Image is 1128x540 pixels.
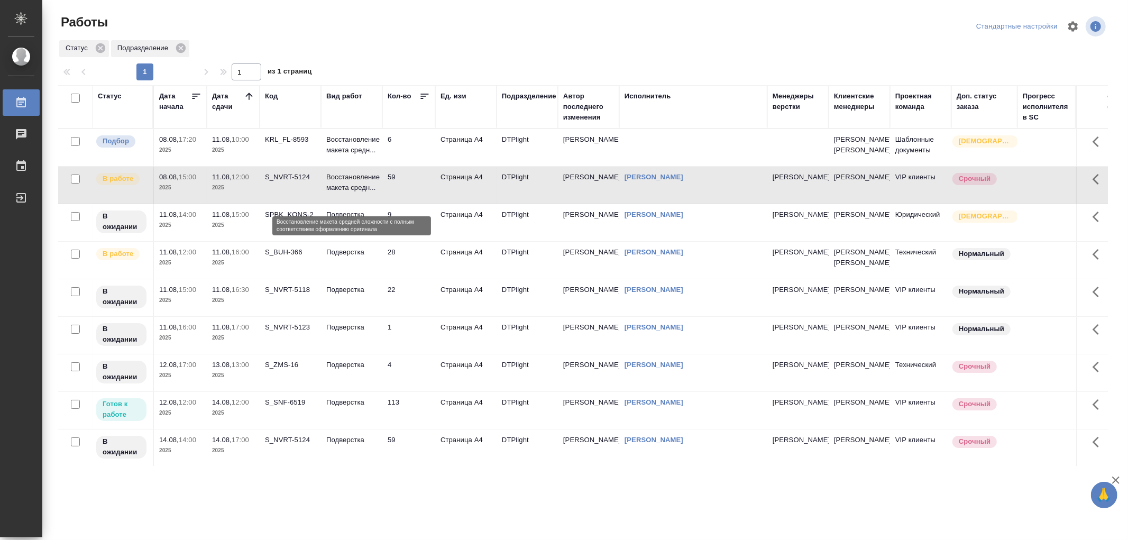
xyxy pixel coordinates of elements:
td: [PERSON_NAME] [558,279,619,316]
button: Здесь прячутся важные кнопки [1086,354,1112,380]
p: 11.08, [212,323,232,331]
div: Код [265,91,278,102]
p: 08.08, [159,173,179,181]
p: Подверстка [326,285,377,295]
div: Автор последнего изменения [563,91,614,123]
span: Работы [58,14,108,31]
p: 2025 [212,333,254,343]
td: [PERSON_NAME], [PERSON_NAME] [829,129,890,166]
td: Страница А4 [435,354,497,391]
td: Страница А4 [435,129,497,166]
p: 2025 [212,370,254,381]
p: 2025 [159,333,201,343]
p: [PERSON_NAME] [773,285,823,295]
p: 13:00 [232,361,249,369]
p: 12.08, [159,398,179,406]
div: Ед. изм [441,91,466,102]
div: Доп. статус заказа [957,91,1012,112]
div: Исполнитель назначен, приступать к работе пока рано [95,285,148,309]
p: 2025 [159,145,201,155]
p: 11.08, [159,323,179,331]
div: S_NVRT-5124 [265,172,316,182]
td: Шаблонные документы [890,129,951,166]
div: S_SNF-6519 [265,397,316,408]
td: 59 [382,167,435,204]
a: [PERSON_NAME] [625,286,683,294]
td: VIP клиенты [890,279,951,316]
td: [PERSON_NAME] [558,354,619,391]
button: Здесь прячутся важные кнопки [1086,392,1112,417]
p: Подверстка [326,435,377,445]
td: [PERSON_NAME] [558,317,619,354]
p: 11.08, [159,248,179,256]
p: 16:00 [232,248,249,256]
p: 2025 [212,182,254,193]
td: 113 [382,392,435,429]
p: Срочный [959,361,991,372]
div: S_ZMS-16 [265,360,316,370]
p: В ожидании [103,324,140,345]
p: Срочный [959,399,991,409]
td: [PERSON_NAME] [829,204,890,241]
p: [PERSON_NAME] [773,209,823,220]
div: Вид работ [326,91,362,102]
div: Можно подбирать исполнителей [95,134,148,149]
div: Кол-во [388,91,411,102]
p: 15:00 [179,286,196,294]
p: [PERSON_NAME] [773,322,823,333]
td: DTPlight [497,354,558,391]
p: [PERSON_NAME] [773,360,823,370]
td: 28 [382,242,435,279]
td: DTPlight [497,204,558,241]
p: В ожидании [103,211,140,232]
p: В ожидании [103,361,140,382]
div: S_NVRT-5123 [265,322,316,333]
p: В ожидании [103,436,140,457]
p: 12:00 [232,173,249,181]
p: Подразделение [117,43,172,53]
p: Подверстка [326,247,377,258]
td: 59 [382,429,435,466]
p: 12:00 [232,398,249,406]
div: Статус [98,91,122,102]
td: DTPlight [497,129,558,166]
p: Готов к работе [103,399,140,420]
td: Страница А4 [435,167,497,204]
td: [PERSON_NAME] [558,429,619,466]
p: 11.08, [212,286,232,294]
p: [PERSON_NAME] [773,247,823,258]
td: 6 [382,129,435,166]
td: Технический [890,354,951,391]
p: 2025 [159,370,201,381]
p: Нормальный [959,324,1004,334]
td: Страница А4 [435,204,497,241]
td: Страница А4 [435,279,497,316]
td: VIP клиенты [890,392,951,429]
td: [PERSON_NAME] [829,354,890,391]
td: [PERSON_NAME] [558,167,619,204]
p: [PERSON_NAME] [773,172,823,182]
td: Страница А4 [435,317,497,354]
div: Статус [59,40,109,57]
div: SPBK_KONS-2 [265,209,316,220]
div: Исполнитель выполняет работу [95,172,148,186]
p: Восстановление макета средн... [326,134,377,155]
div: Прогресс исполнителя в SC [1023,91,1070,123]
p: 14.08, [212,398,232,406]
p: 15:00 [232,210,249,218]
p: Нормальный [959,249,1004,259]
p: [DEMOGRAPHIC_DATA] [959,211,1012,222]
a: [PERSON_NAME] [625,210,683,218]
span: Настроить таблицу [1060,14,1086,39]
p: 14.08, [212,436,232,444]
div: Исполнитель [625,91,671,102]
button: Здесь прячутся важные кнопки [1086,317,1112,342]
td: VIP клиенты [890,167,951,204]
p: 11.08, [212,210,232,218]
div: Исполнитель назначен, приступать к работе пока рано [95,435,148,460]
div: Дата начала [159,91,191,112]
a: [PERSON_NAME] [625,323,683,331]
p: 17:00 [179,361,196,369]
p: 12.08, [159,361,179,369]
p: Нормальный [959,286,1004,297]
